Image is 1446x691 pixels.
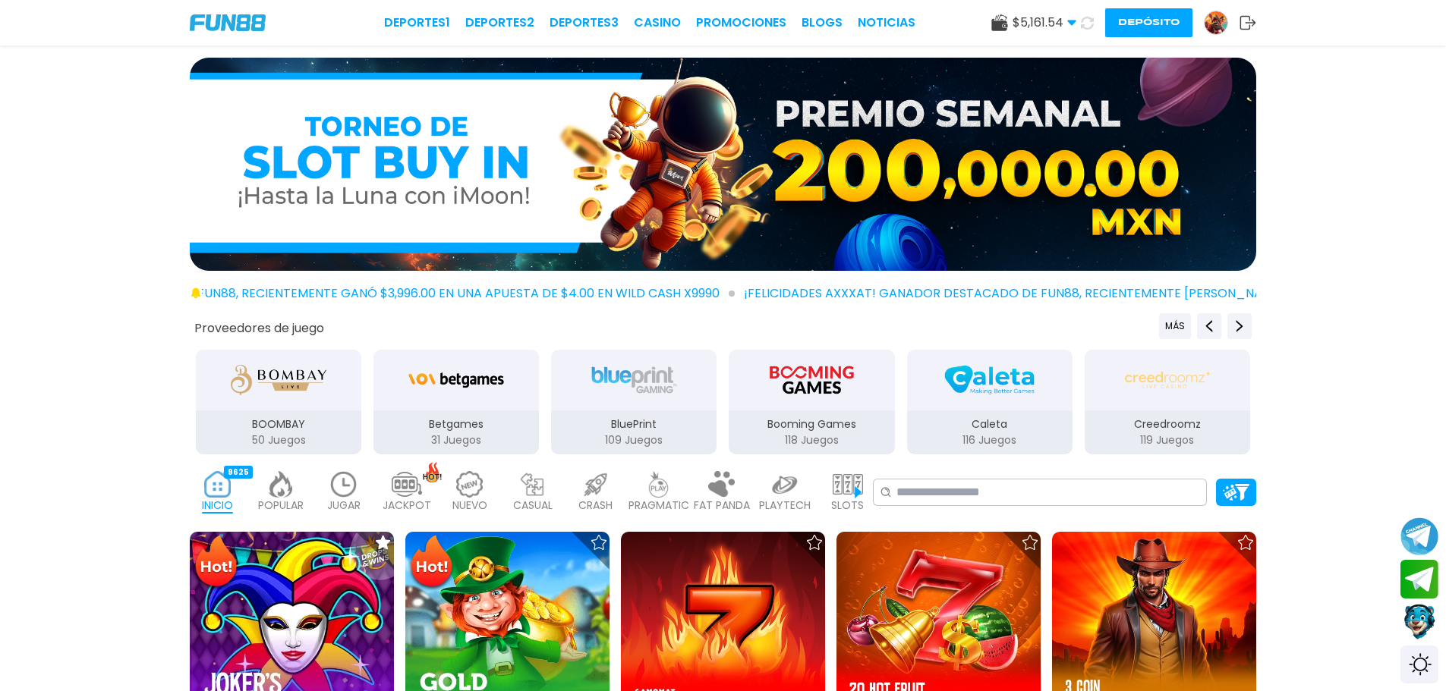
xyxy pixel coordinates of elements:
p: POPULAR [258,498,304,514]
p: 50 Juegos [196,432,361,448]
p: PLAYTECH [759,498,811,514]
img: Hot [191,533,241,592]
img: Caleta [941,359,1037,401]
p: JACKPOT [383,498,431,514]
a: BLOGS [802,14,843,32]
img: Platform Filter [1223,484,1249,500]
img: Creedroomz [1125,359,1210,401]
a: Deportes1 [384,14,450,32]
button: Previous providers [1197,313,1221,339]
img: Hot [407,533,456,592]
button: Next providers [1227,313,1252,339]
div: 9625 [224,466,253,479]
p: Booming Games [729,416,894,432]
p: 109 Juegos [551,432,717,448]
a: Deportes3 [550,14,619,32]
img: BOOMBAY [231,359,326,401]
p: Caleta [907,416,1073,432]
p: Betgames [373,416,539,432]
button: Join telegram channel [1400,517,1438,556]
img: crash_light.webp [581,471,611,498]
img: new_light.webp [455,471,485,498]
span: $ 5,161.54 [1013,14,1076,32]
img: pragmatic_light.webp [644,471,674,498]
button: Previous providers [1159,313,1191,339]
p: PRAGMATIC [628,498,689,514]
p: JUGAR [327,498,361,514]
button: Betgames [367,348,545,456]
button: Creedroomz [1079,348,1256,456]
button: EVOPLAY [1256,348,1434,456]
button: Join telegram [1400,560,1438,599]
a: CASINO [634,14,681,32]
img: recent_light.webp [329,471,359,498]
img: CRASH ROYALE NETWORK TOURNAMENT [190,58,1256,271]
img: casual_light.webp [518,471,548,498]
p: INICIO [202,498,233,514]
p: BOOMBAY [196,416,361,432]
img: fat_panda_light.webp [707,471,737,498]
p: SLOTS [831,498,864,514]
p: CRASH [578,498,613,514]
p: NUEVO [452,498,487,514]
button: Contact customer service [1400,602,1438,642]
p: 118 Juegos [729,432,894,448]
img: BluePrint [586,359,682,401]
a: Promociones [696,14,786,32]
img: popular_light.webp [266,471,296,498]
a: NOTICIAS [858,14,915,32]
p: BluePrint [551,416,717,432]
img: Booming Games [764,359,859,401]
p: 119 Juegos [1085,432,1250,448]
div: Switch theme [1400,645,1438,683]
p: CASUAL [513,498,553,514]
a: Deportes2 [465,14,534,32]
p: 31 Juegos [373,432,539,448]
img: Avatar [1205,11,1227,34]
button: Depósito [1105,8,1192,37]
img: slots_light.webp [833,471,863,498]
img: playtech_light.webp [770,471,800,498]
p: FAT PANDA [694,498,750,514]
a: Avatar [1204,11,1240,35]
button: Proveedores de juego [194,320,324,336]
img: Company Logo [190,14,266,31]
img: Betgames [408,359,504,401]
img: jackpot_light.webp [392,471,422,498]
img: hot [423,462,442,482]
img: home_active.webp [203,471,233,498]
p: Creedroomz [1085,416,1250,432]
button: BOOMBAY [190,348,367,456]
button: Booming Games [723,348,900,456]
p: 116 Juegos [907,432,1073,448]
button: BluePrint [545,348,723,456]
button: Caleta [901,348,1079,456]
